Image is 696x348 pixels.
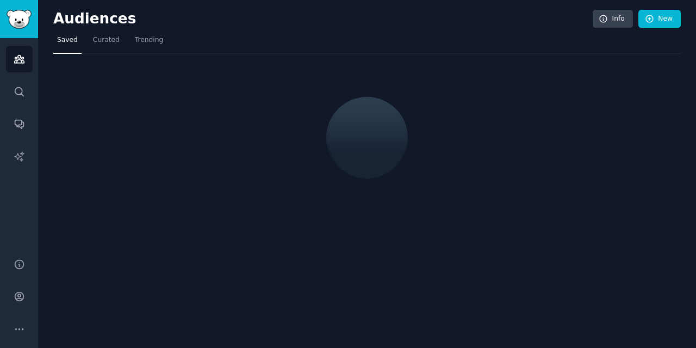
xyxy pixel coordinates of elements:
a: New [638,10,681,28]
img: GummySearch logo [7,10,32,29]
a: Info [593,10,633,28]
span: Trending [135,35,163,45]
a: Saved [53,32,82,54]
span: Curated [93,35,120,45]
a: Trending [131,32,167,54]
span: Saved [57,35,78,45]
h2: Audiences [53,10,593,28]
a: Curated [89,32,123,54]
